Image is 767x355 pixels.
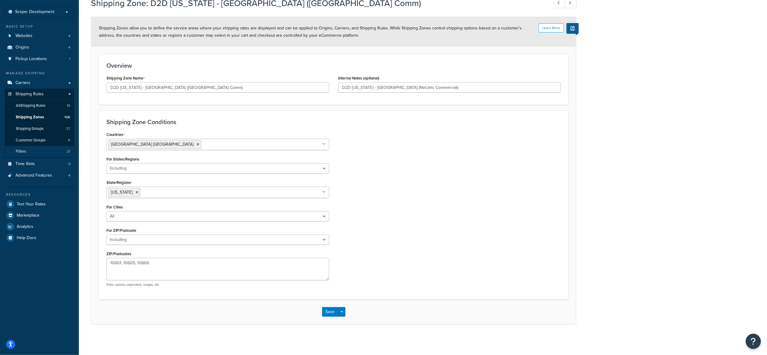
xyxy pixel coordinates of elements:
[5,135,74,146] a: Customer Groups9
[15,56,47,62] span: Pickup Locations
[66,126,70,131] span: 27
[16,138,45,143] span: Customer Groups
[106,76,145,81] label: Shipping Zone Name
[746,334,761,349] button: Open Resource Center
[5,192,74,197] div: Resources
[567,23,579,34] button: Show Help Docs
[5,53,74,65] li: Pickup Locations
[15,9,54,15] span: Scope: Development
[15,80,30,86] span: Carriers
[17,202,46,207] span: Test Your Rates
[5,170,74,181] li: Advanced Features
[338,76,379,80] label: Internal Notes (optional)
[5,112,74,123] a: Shipping Zones106
[106,205,123,209] label: For Cities
[15,92,44,97] span: Shipping Rules
[106,282,329,287] p: Enter comma separated, ranges, etc
[5,146,74,157] li: Filters
[322,307,338,317] button: Save
[106,180,132,185] label: State/Regions
[17,213,39,218] span: Marketplace
[106,119,561,125] h3: Shipping Zone Conditions
[5,42,74,53] a: Origins4
[5,232,74,243] a: Help Docs
[99,25,522,39] span: Shipping Zones allow you to define the service areas where your shipping rates are displayed and ...
[68,173,70,178] span: 4
[5,71,74,76] div: Manage Shipping
[5,24,74,29] div: Basic Setup
[5,30,74,42] li: Websites
[5,210,74,221] a: Marketplace
[106,157,139,161] label: For States/Regions
[5,89,74,158] li: Shipping Rules
[5,77,74,89] a: Carriers
[68,45,70,50] span: 4
[64,115,70,120] span: 106
[5,42,74,53] li: Origins
[106,258,329,280] textarea: 10601, 10605, 10606
[69,56,70,62] span: 1
[67,103,70,108] span: 19
[67,149,70,154] span: 21
[5,158,74,170] a: Time Slots0
[68,138,70,143] span: 9
[5,135,74,146] li: Customer Groups
[106,62,561,69] h3: Overview
[5,89,74,100] a: Shipping Rules
[5,123,74,134] li: Shipping Groups
[15,33,32,39] span: Websites
[111,189,133,195] span: [US_STATE]
[15,45,29,50] span: Origins
[5,146,74,157] a: Filters21
[539,23,564,32] button: Learn More
[5,123,74,134] a: Shipping Groups27
[17,224,33,229] span: Analytics
[5,158,74,170] li: Time Slots
[106,252,131,256] label: ZIP/Postcodes
[5,199,74,210] a: Test Your Rates
[16,103,45,108] span: All Shipping Rules
[16,126,44,131] span: Shipping Groups
[68,33,70,39] span: 4
[106,132,125,137] label: Countries
[16,115,44,120] span: Shipping Zones
[5,100,74,111] a: AllShipping Rules19
[5,170,74,181] a: Advanced Features4
[16,149,26,154] span: Filters
[15,173,52,178] span: Advanced Features
[5,53,74,65] a: Pickup Locations1
[5,221,74,232] a: Analytics
[106,228,136,233] label: For ZIP/Postcode
[5,112,74,123] li: Shipping Zones
[17,235,36,241] span: Help Docs
[111,141,193,147] span: [GEOGRAPHIC_DATA] [GEOGRAPHIC_DATA]
[15,161,35,167] span: Time Slots
[68,161,70,167] span: 0
[5,30,74,42] a: Websites4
